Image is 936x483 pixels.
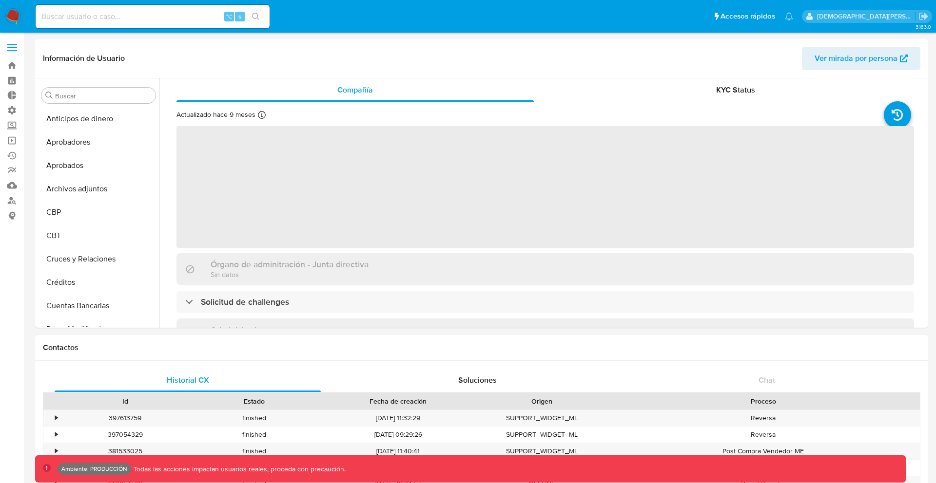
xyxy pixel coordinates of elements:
p: Todas las acciones impactan usuarios reales, proceda con precaución. [131,464,346,474]
div: SUPPORT_WIDGET_ML [477,410,606,426]
button: search-icon [246,10,266,23]
button: Datos Modificados [38,317,159,341]
div: Reversa [606,410,920,426]
span: ‌ [176,126,914,248]
div: [DATE] 11:40:41 [319,443,477,459]
input: Buscar [55,92,152,100]
div: 381533025 [60,443,190,459]
div: Órgano de adminitración - Junta directivaSin datos [176,253,914,285]
div: Administradores [176,318,914,350]
p: Sin datos [211,270,369,279]
div: 397054329 [60,427,190,443]
div: Fecha de creación [326,396,470,406]
button: Cruces y Relaciones [38,247,159,271]
span: Compañía [337,84,373,95]
span: KYC Status [716,84,755,95]
span: ⌥ [225,12,233,21]
button: Archivos adjuntos [38,177,159,201]
p: jesus.vallezarante@mercadolibre.com.co [817,12,916,21]
h3: Administradores [211,324,273,335]
span: Historial CX [167,374,209,386]
h1: Información de Usuario [43,54,125,63]
h3: Solicitud de challenges [201,297,289,307]
a: Salir [918,11,929,21]
div: Post Compra Vendedor ME [606,443,920,459]
div: • [55,430,58,439]
h1: Contactos [43,343,920,353]
button: Aprobadores [38,130,159,154]
p: Actualizado hace 9 meses [176,110,255,119]
button: Buscar [45,92,53,99]
p: Ambiente: PRODUCCIÓN [61,467,127,471]
input: Buscar usuario o caso... [36,10,270,23]
div: SUPPORT_WIDGET_ML [477,443,606,459]
button: CBP [38,201,159,224]
span: Soluciones [458,374,497,386]
div: Id [67,396,183,406]
span: s [238,12,241,21]
div: Origen [484,396,600,406]
button: Ver mirada por persona [802,47,920,70]
div: finished [190,410,319,426]
button: CBT [38,224,159,247]
div: SUPPORT_WIDGET_ML [477,427,606,443]
div: Proceso [613,396,913,406]
button: Aprobados [38,154,159,177]
h3: Órgano de adminitración - Junta directiva [211,259,369,270]
button: Créditos [38,271,159,294]
div: [DATE] 09:29:26 [319,427,477,443]
div: finished [190,427,319,443]
button: Cuentas Bancarias [38,294,159,317]
div: Solicitud de challenges [176,291,914,313]
div: • [55,446,58,456]
div: finished [190,443,319,459]
a: Notificaciones [785,12,793,20]
div: [DATE] 11:32:29 [319,410,477,426]
span: Accesos rápidos [721,11,775,21]
div: 397613759 [60,410,190,426]
button: Anticipos de dinero [38,107,159,130]
div: Estado [196,396,312,406]
div: • [55,413,58,423]
span: Ver mirada por persona [815,47,897,70]
span: Chat [759,374,775,386]
div: Reversa [606,427,920,443]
